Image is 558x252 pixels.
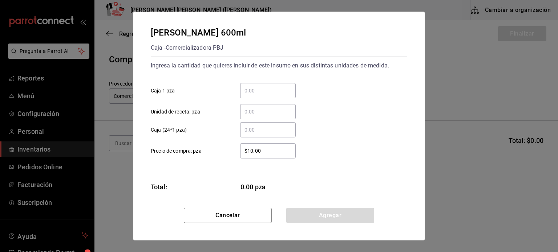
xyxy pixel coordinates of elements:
span: 0.00 pza [240,182,296,192]
div: Caja - Comercializadora PBJ [151,42,246,54]
input: Caja 1 pza [240,86,296,95]
span: Unidad de receta: pza [151,108,200,116]
button: Cancelar [184,208,272,223]
input: Precio de compra: pza [240,146,296,155]
div: Total: [151,182,167,192]
input: Unidad de receta: pza [240,107,296,116]
span: Caja 1 pza [151,87,175,95]
div: [PERSON_NAME] 600ml [151,26,246,39]
input: Caja (24*1 pza) [240,125,296,134]
div: Ingresa la cantidad que quieres incluir de este insumo en sus distintas unidades de medida. [151,60,407,71]
span: Precio de compra: pza [151,147,202,155]
span: Caja (24*1 pza) [151,126,187,134]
